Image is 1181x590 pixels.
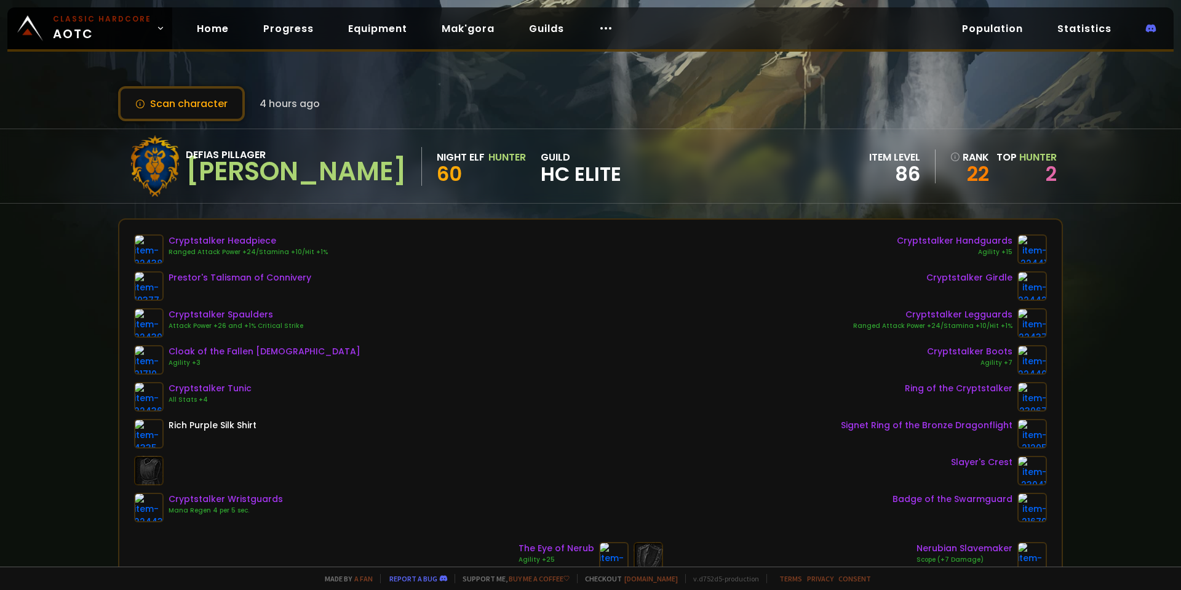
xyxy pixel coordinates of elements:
[169,506,283,516] div: Mana Regen 4 per 5 sec.
[905,382,1012,395] div: Ring of the Cryptstalker
[169,321,303,331] div: Attack Power +26 and +1% Critical Strike
[950,149,989,165] div: rank
[1017,271,1047,301] img: item-22442
[169,395,252,405] div: All Stats +4
[926,271,1012,284] div: Cryptstalker Girdle
[509,574,570,583] a: Buy me a coffee
[186,162,407,181] div: [PERSON_NAME]
[134,345,164,375] img: item-21710
[260,96,320,111] span: 4 hours ago
[134,382,164,412] img: item-22436
[1017,493,1047,522] img: item-21670
[253,16,324,41] a: Progress
[541,149,621,183] div: guild
[437,149,485,165] div: Night Elf
[519,16,574,41] a: Guilds
[917,542,1012,555] div: Nerubian Slavemaker
[841,419,1012,432] div: Signet Ring of the Bronze Dragonflight
[541,165,621,183] span: HC Elite
[169,419,256,432] div: Rich Purple Silk Shirt
[437,160,462,188] span: 60
[134,271,164,301] img: item-19377
[577,574,678,583] span: Checkout
[599,542,629,572] img: item-23039
[169,358,360,368] div: Agility +3
[488,149,526,165] div: Hunter
[1048,16,1121,41] a: Statistics
[187,16,239,41] a: Home
[389,574,437,583] a: Report a bug
[432,16,504,41] a: Mak'gora
[169,247,328,257] div: Ranged Attack Power +24/Stamina +10/Hit +1%
[897,234,1012,247] div: Cryptstalker Handguards
[519,555,594,565] div: Agility +25
[7,7,172,49] a: Classic HardcoreAOTC
[134,493,164,522] img: item-22443
[134,308,164,338] img: item-22439
[1017,456,1047,485] img: item-23041
[169,345,360,358] div: Cloak of the Fallen [DEMOGRAPHIC_DATA]
[134,234,164,264] img: item-22438
[169,271,311,284] div: Prestor's Talisman of Connivery
[169,382,252,395] div: Cryptstalker Tunic
[893,493,1012,506] div: Badge of the Swarmguard
[952,16,1033,41] a: Population
[338,16,417,41] a: Equipment
[838,574,871,583] a: Consent
[317,574,373,583] span: Made by
[927,345,1012,358] div: Cryptstalker Boots
[354,574,373,583] a: a fan
[624,574,678,583] a: [DOMAIN_NAME]
[950,165,989,183] a: 22
[53,14,151,25] small: Classic Hardcore
[1017,345,1047,375] img: item-22440
[1017,542,1047,572] img: item-22812
[853,308,1012,321] div: Cryptstalker Legguards
[1017,308,1047,338] img: item-22437
[186,147,407,162] div: Defias Pillager
[927,358,1012,368] div: Agility +7
[996,149,1057,165] div: Top
[519,542,594,555] div: The Eye of Nerub
[53,14,151,43] span: AOTC
[807,574,833,583] a: Privacy
[779,574,802,583] a: Terms
[685,574,759,583] span: v. d752d5 - production
[869,165,920,183] div: 86
[169,234,328,247] div: Cryptstalker Headpiece
[1019,150,1057,164] span: Hunter
[134,419,164,448] img: item-4335
[917,555,1012,565] div: Scope (+7 Damage)
[1046,160,1057,188] a: 2
[897,247,1012,257] div: Agility +15
[853,321,1012,331] div: Ranged Attack Power +24/Stamina +10/Hit +1%
[869,149,920,165] div: item level
[169,308,303,321] div: Cryptstalker Spaulders
[1017,382,1047,412] img: item-23067
[169,493,283,506] div: Cryptstalker Wristguards
[1017,234,1047,264] img: item-22441
[455,574,570,583] span: Support me,
[1017,419,1047,448] img: item-21205
[951,456,1012,469] div: Slayer's Crest
[118,86,245,121] button: Scan character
